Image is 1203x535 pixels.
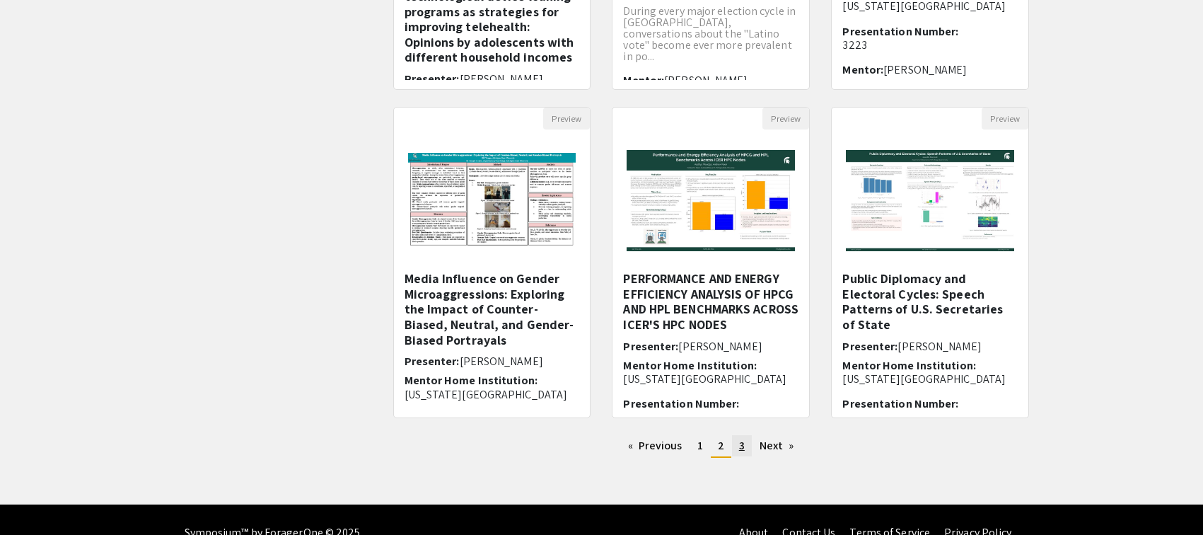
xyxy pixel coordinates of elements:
img: <p><span style="color: rgb(0, 0, 0);">PERFORMANCE AND ENERGY EFFICIENCY ANALYSIS OF HPCG AND HPL ... [612,136,809,265]
div: Open Presentation <p>Media Influence on Gender Microaggressions: Exploring the Impact of Counter-... [393,107,591,418]
button: Preview [762,108,809,130]
span: [PERSON_NAME] [883,62,967,77]
span: 2 [718,438,724,453]
p: [US_STATE][GEOGRAPHIC_DATA] [405,388,580,401]
span: [PERSON_NAME] [664,73,748,88]
h6: Presenter: [405,72,580,86]
span: Mentor Home Institution: [842,358,975,373]
iframe: Chat [11,471,60,524]
h6: Presenter: [623,340,798,353]
a: Next page [752,435,801,456]
a: Previous page [621,435,690,456]
p: During every major election cycle in [GEOGRAPHIC_DATA], conversations about the "Latino vote" bec... [623,6,798,62]
button: Preview [982,108,1028,130]
div: Open Presentation <p><span style="color: rgb(0, 0, 0);">PERFORMANCE AND ENERGY EFFICIENCY ANALYSI... [612,107,810,418]
span: Mentor: [842,62,883,77]
span: [PERSON_NAME] [897,339,981,354]
span: Mentor: [623,73,664,88]
h5: PERFORMANCE AND ENERGY EFFICIENCY ANALYSIS OF HPCG AND HPL BENCHMARKS ACROSS ICER'S HPC NODES [623,271,798,332]
img: <p>Media Influence on Gender Microaggressions: Exploring the Impact of Counter-Biased, Neutral, a... [394,139,591,262]
img: <p>Public Diplomacy and Electoral Cycles: Speech Patterns of U.S. Secretaries of State</p> [832,136,1028,265]
span: Mentor Home Institution: [623,358,756,373]
p: 3223 [842,38,1018,52]
span: [PERSON_NAME] [460,71,543,86]
h6: Presenter: [405,355,580,368]
span: Presentation Number: [623,396,739,411]
span: [PERSON_NAME] [678,339,762,354]
span: 1 [697,438,703,453]
ul: Pagination [393,435,1030,458]
h5: Public Diplomacy and Electoral Cycles: Speech Patterns of U.S. Secretaries of State [842,271,1018,332]
span: Presentation Number: [842,396,958,411]
p: [US_STATE][GEOGRAPHIC_DATA] [623,372,798,386]
button: Preview [543,108,590,130]
span: Mentor Home Institution: [405,373,537,388]
span: Presentation Number: [842,24,958,39]
span: [PERSON_NAME] [460,354,543,369]
p: [US_STATE][GEOGRAPHIC_DATA] [842,372,1018,386]
h6: Presenter: [842,340,1018,353]
div: Open Presentation <p>Public Diplomacy and Electoral Cycles: Speech Patterns of U.S. Secretaries o... [831,107,1029,418]
span: 3 [739,438,745,453]
h5: Media Influence on Gender Microaggressions: Exploring the Impact of Counter-Biased, Neutral, and ... [405,271,580,347]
